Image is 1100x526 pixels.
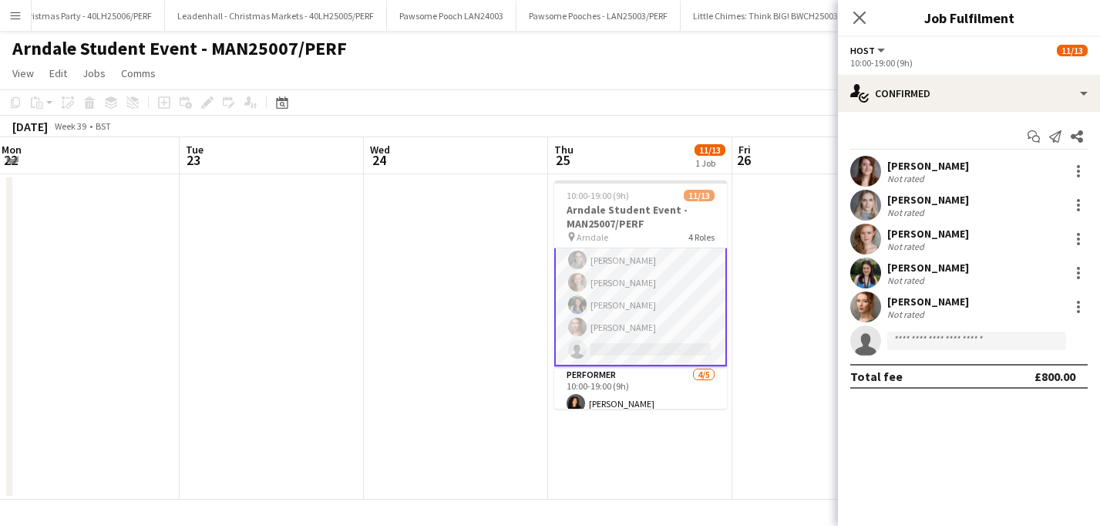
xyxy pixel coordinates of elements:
div: Not rated [887,309,927,320]
app-card-role: Performer4/510:00-19:00 (9h)[PERSON_NAME] [554,366,727,508]
span: Thu [554,143,574,157]
span: Host [850,45,875,56]
span: Arndale [577,231,608,243]
div: Not rated [887,173,927,184]
span: 11/13 [684,190,715,201]
div: [PERSON_NAME] [887,193,969,207]
h3: Job Fulfilment [838,8,1100,28]
span: 24 [368,151,390,169]
a: View [6,63,40,83]
button: Host [850,45,887,56]
button: Little Chimes: Think BIG! BWCH25003/PERF [681,1,873,31]
span: Wed [370,143,390,157]
div: 10:00-19:00 (9h) [850,57,1088,69]
button: Pawsome Pooch LAN24003 [387,1,516,31]
span: View [12,66,34,80]
span: 23 [183,151,204,169]
span: Comms [121,66,156,80]
span: Edit [49,66,67,80]
span: Week 39 [51,120,89,132]
span: 4 Roles [688,231,715,243]
app-card-role: Host5/610:00-19:00 (9h)[PERSON_NAME][PERSON_NAME][PERSON_NAME][PERSON_NAME][PERSON_NAME] [554,199,727,366]
a: Comms [115,63,162,83]
app-job-card: 10:00-19:00 (9h)11/13Arndale Student Event - MAN25007/PERF Arndale4 RolesSaskia PayHost5/610:00-1... [554,180,727,409]
span: Mon [2,143,22,157]
span: 26 [736,151,751,169]
div: Not rated [887,241,927,252]
div: Total fee [850,369,903,384]
div: [PERSON_NAME] [887,295,969,309]
button: Leadenhall - Christmas Markets - 40LH25005/PERF [165,1,387,31]
div: 1 Job [695,157,725,169]
div: [PERSON_NAME] [887,159,969,173]
span: Fri [738,143,751,157]
div: Confirmed [838,75,1100,112]
span: 10:00-19:00 (9h) [567,190,629,201]
div: [PERSON_NAME] [887,227,969,241]
button: Pawsome Pooches - LAN25003/PERF [516,1,681,31]
span: 11/13 [695,144,725,156]
span: 25 [552,151,574,169]
div: BST [96,120,111,132]
a: Jobs [76,63,112,83]
h1: Arndale Student Event - MAN25007/PERF [12,37,347,60]
span: Jobs [82,66,106,80]
div: £800.00 [1034,369,1075,384]
div: [PERSON_NAME] [887,261,969,275]
div: Not rated [887,275,927,286]
div: [DATE] [12,119,48,134]
a: Edit [43,63,73,83]
span: 11/13 [1057,45,1088,56]
div: Not rated [887,207,927,218]
span: Tue [186,143,204,157]
h3: Arndale Student Event - MAN25007/PERF [554,203,727,231]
